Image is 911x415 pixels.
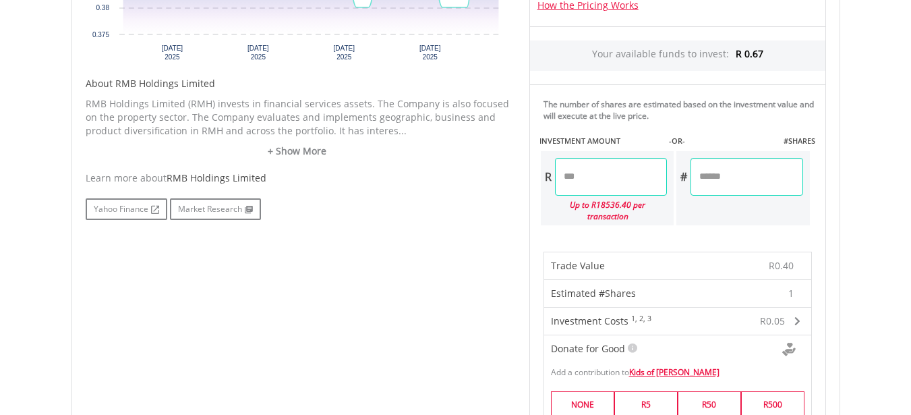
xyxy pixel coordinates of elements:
p: RMB Holdings Limited (RMH) invests in financial services assets. The Company is also focused on t... [86,97,509,138]
span: Donate for Good [551,342,625,355]
sup: 1, 2, 3 [631,314,651,323]
span: 1 [788,287,794,300]
text: 0.375 [92,31,109,38]
label: INVESTMENT AMOUNT [539,136,620,146]
span: Estimated #Shares [551,287,636,300]
span: R 0.67 [736,47,763,60]
text: 0.38 [96,4,109,11]
text: [DATE] 2025 [419,45,440,61]
div: Your available funds to invest: [530,40,825,71]
text: [DATE] 2025 [333,45,355,61]
div: # [676,158,690,196]
div: Learn more about [86,171,509,185]
div: Up to R18536.40 per transaction [541,196,668,225]
text: [DATE] 2025 [247,45,269,61]
a: + Show More [86,144,509,158]
div: Add a contribution to [544,360,811,378]
text: [DATE] 2025 [161,45,183,61]
span: R0.05 [760,314,785,327]
span: Investment Costs [551,314,628,327]
span: RMB Holdings Limited [167,171,266,184]
h5: About RMB Holdings Limited [86,77,509,90]
label: #SHARES [784,136,815,146]
img: Donte For Good [782,343,796,356]
a: Market Research [170,198,261,220]
span: Trade Value [551,259,605,272]
span: R0.40 [769,259,794,272]
a: Kids of [PERSON_NAME] [629,366,719,378]
label: -OR- [669,136,685,146]
a: Yahoo Finance [86,198,167,220]
div: The number of shares are estimated based on the investment value and will execute at the live price. [543,99,820,121]
div: R [541,158,555,196]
